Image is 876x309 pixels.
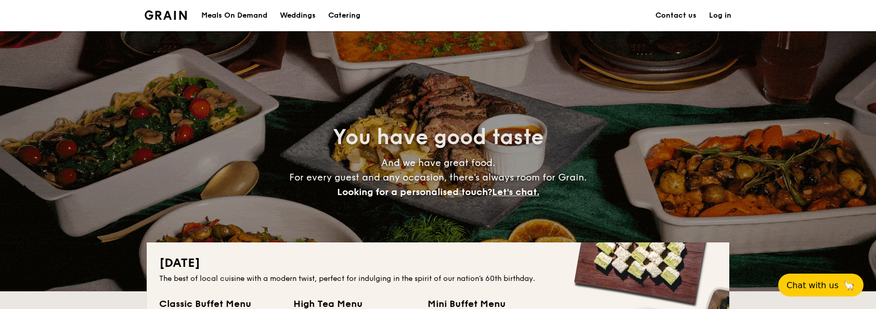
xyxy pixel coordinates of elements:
span: You have good taste [333,125,544,150]
span: Let's chat. [492,186,539,198]
div: The best of local cuisine with a modern twist, perfect for indulging in the spirit of our nation’... [159,274,717,284]
span: 🦙 [843,279,855,291]
img: Grain [145,10,187,20]
span: Chat with us [787,280,839,290]
button: Chat with us🦙 [778,274,864,297]
h2: [DATE] [159,255,717,272]
span: And we have great food. For every guest and any occasion, there’s always room for Grain. [289,157,587,198]
span: Looking for a personalised touch? [337,186,492,198]
a: Logotype [145,10,187,20]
